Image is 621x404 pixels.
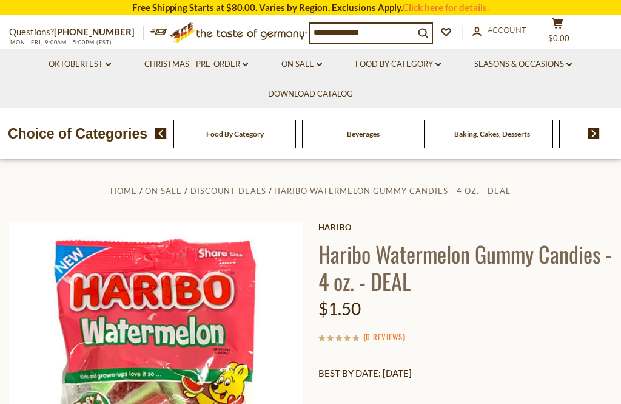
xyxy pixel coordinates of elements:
a: Christmas - PRE-ORDER [144,58,248,71]
img: previous arrow [155,128,167,139]
a: [PHONE_NUMBER] [54,26,135,37]
a: Haribo [318,222,612,232]
a: Haribo Watermelon Gummy Candies - 4 oz. - DEAL [274,186,511,196]
a: 0 Reviews [366,330,403,344]
button: $0.00 [539,18,576,48]
span: $0.00 [548,33,569,43]
a: Food By Category [206,129,264,139]
a: On Sale [281,58,322,71]
span: MON - FRI, 9:00AM - 5:00PM (EST) [9,39,112,46]
a: Oktoberfest [49,58,111,71]
span: Account [488,25,526,35]
p: BEST BY DATE: [DATE] [318,366,612,381]
a: Beverages [347,129,380,139]
a: Baking, Cakes, Desserts [454,129,530,139]
p: Questions? [9,24,144,40]
h1: Haribo Watermelon Gummy Candies - 4 oz. - DEAL [318,240,612,295]
a: Food By Category [355,58,441,71]
a: Seasons & Occasions [474,58,572,71]
span: ( ) [363,330,405,343]
a: On Sale [145,186,182,196]
a: Click here for details. [403,2,489,13]
a: Home [110,186,137,196]
a: Download Catalog [268,87,353,101]
span: $1.50 [318,298,361,319]
a: Account [472,24,526,37]
a: Discount Deals [190,186,266,196]
img: next arrow [588,128,600,139]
